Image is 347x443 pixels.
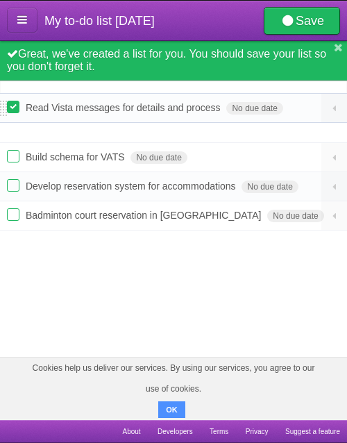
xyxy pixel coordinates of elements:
span: Read Vista messages for details and process [26,102,224,113]
a: Save [264,7,340,35]
a: Privacy [246,420,269,443]
span: No due date [130,151,187,164]
span: No due date [226,102,282,115]
span: Develop reservation system for accommodations [26,181,239,192]
a: About [122,420,140,443]
a: Suggest a feature [285,420,340,443]
a: Terms [210,420,228,443]
label: Done [7,208,19,221]
span: Cookies help us deliver our services. By using our services, you agree to our use of cookies. [14,358,333,399]
span: Badminton court reservation in [GEOGRAPHIC_DATA] [26,210,265,221]
span: My to-do list [DATE] [44,14,155,28]
label: Done [7,150,19,162]
a: Developers [158,420,193,443]
label: Done [7,101,19,113]
span: Build schema for VATS [26,151,128,162]
label: Done [7,179,19,192]
span: No due date [267,210,323,222]
button: OK [158,401,185,418]
span: No due date [242,181,298,193]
